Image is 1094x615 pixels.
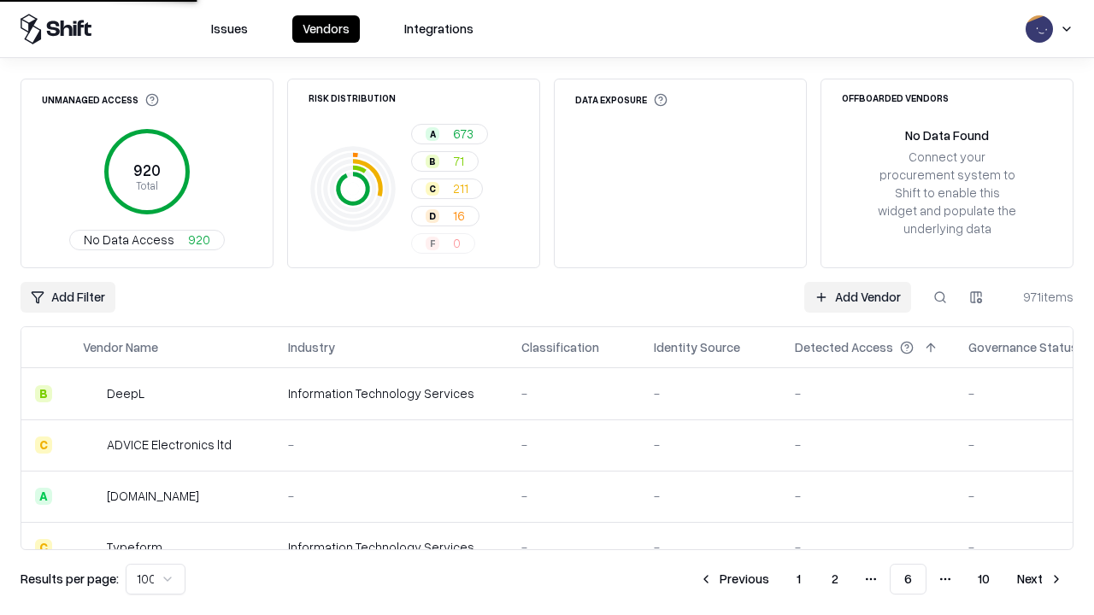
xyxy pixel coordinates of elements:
button: C211 [411,179,483,199]
button: Previous [689,564,779,594]
span: 16 [453,207,465,225]
div: Detected Access [795,338,893,356]
button: Vendors [292,15,360,43]
div: C [35,436,52,454]
div: - [521,538,626,556]
div: B [426,155,439,168]
button: 6 [890,564,926,594]
div: - [521,487,626,505]
button: D16 [411,206,479,226]
div: - [654,384,768,402]
button: Add Filter [21,282,115,313]
img: ADVICE Electronics ltd [83,436,100,454]
span: 673 [453,125,473,143]
div: - [288,436,494,454]
button: Integrations [394,15,484,43]
div: - [654,487,768,505]
div: [DOMAIN_NAME] [107,487,199,505]
div: Information Technology Services [288,538,494,556]
div: - [521,436,626,454]
button: 10 [964,564,1003,594]
div: A [426,127,439,141]
div: Information Technology Services [288,384,494,402]
div: Offboarded Vendors [842,93,949,102]
div: Data Exposure [575,93,668,107]
div: No Data Found [905,126,989,144]
div: - [795,384,941,402]
div: Risk Distribution [309,93,396,102]
div: - [654,538,768,556]
div: - [795,487,941,505]
img: Typeform [83,539,100,556]
div: Industry [288,338,335,356]
span: 211 [453,179,468,197]
div: D [426,209,439,223]
button: B71 [411,151,479,172]
button: 2 [818,564,852,594]
div: DeepL [107,384,144,402]
div: A [35,488,52,505]
button: Issues [201,15,258,43]
p: Results per page: [21,570,119,588]
div: Vendor Name [83,338,158,356]
span: 920 [188,231,210,249]
div: B [35,385,52,402]
button: 1 [783,564,815,594]
div: Connect your procurement system to Shift to enable this widget and populate the underlying data [876,148,1018,238]
button: A673 [411,124,488,144]
div: - [795,436,941,454]
span: 71 [453,152,464,170]
img: cybersafe.co.il [83,488,100,505]
div: - [654,436,768,454]
div: Governance Status [968,338,1078,356]
div: - [521,384,626,402]
button: Next [1007,564,1073,594]
nav: pagination [689,564,1073,594]
div: C [426,182,439,196]
div: C [35,539,52,556]
div: Unmanaged Access [42,93,159,107]
div: - [288,487,494,505]
a: Add Vendor [804,282,911,313]
tspan: 920 [133,161,161,179]
div: Identity Source [654,338,740,356]
div: Typeform [107,538,162,556]
div: ADVICE Electronics ltd [107,436,232,454]
div: 971 items [1005,288,1073,306]
img: DeepL [83,385,100,402]
div: Classification [521,338,599,356]
button: No Data Access920 [69,230,225,250]
tspan: Total [136,179,158,192]
div: - [795,538,941,556]
span: No Data Access [84,231,174,249]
